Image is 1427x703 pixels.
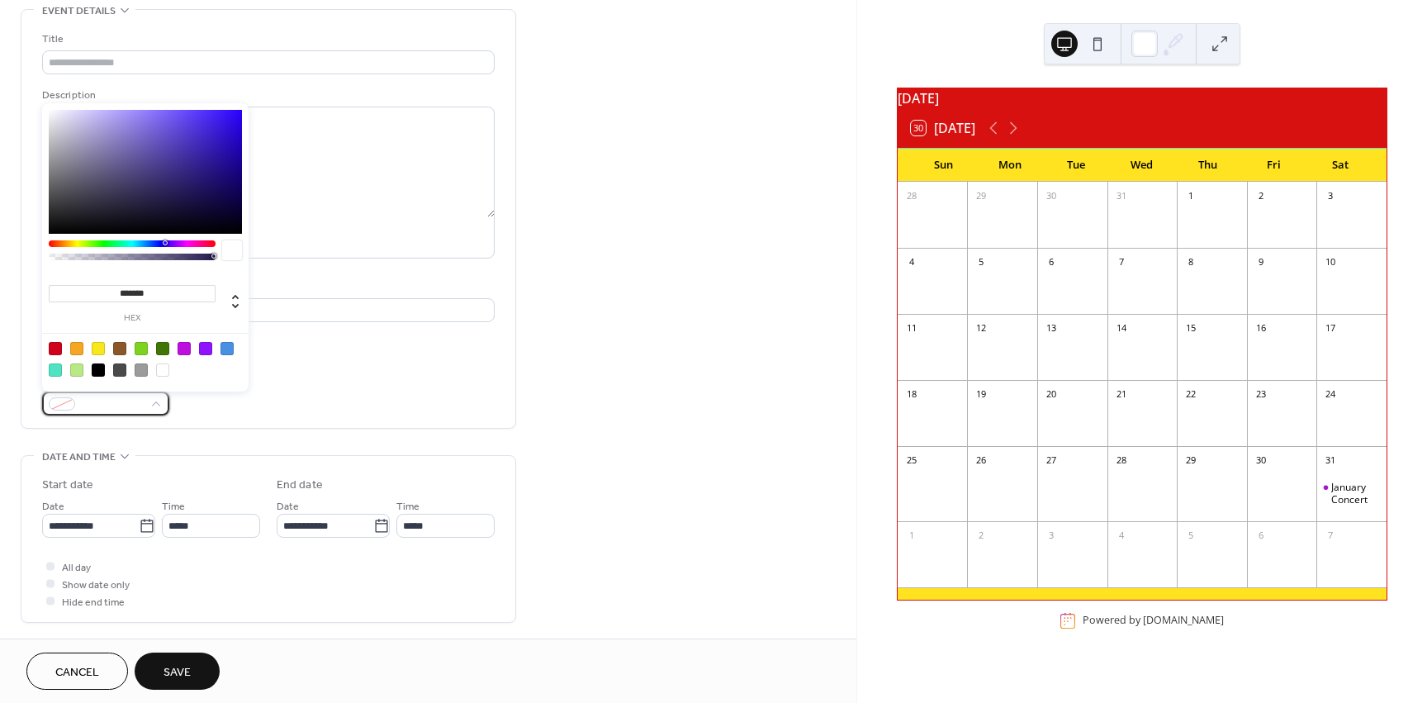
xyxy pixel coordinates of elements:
label: hex [49,314,216,323]
div: [DATE] [898,88,1387,108]
span: Time [396,498,420,515]
div: 23 [1252,386,1270,404]
div: 31 [1321,452,1339,470]
div: #000000 [92,363,105,377]
span: Date and time [42,449,116,466]
div: 7 [1112,254,1131,272]
span: Cancel [55,664,99,682]
div: End date [277,477,323,494]
button: Save [135,653,220,690]
div: #4A4A4A [113,363,126,377]
div: 9 [1252,254,1270,272]
div: Sun [911,149,977,182]
div: 12 [972,320,990,338]
span: Hide end time [62,594,125,611]
div: 7 [1321,527,1339,545]
div: 28 [1112,452,1131,470]
div: Title [42,31,491,48]
div: #7ED321 [135,342,148,355]
div: Description [42,87,491,104]
div: 30 [1042,188,1060,206]
div: #4A90E2 [220,342,234,355]
div: #B8E986 [70,363,83,377]
div: 29 [972,188,990,206]
div: #50E3C2 [49,363,62,377]
div: Powered by [1083,614,1224,628]
span: Show date only [62,577,130,594]
div: Sat [1307,149,1373,182]
div: 25 [903,452,921,470]
div: January Concert [1331,481,1380,506]
div: 18 [903,386,921,404]
div: 28 [903,188,921,206]
span: Save [164,664,191,682]
div: #9013FE [199,342,212,355]
div: 15 [1182,320,1200,338]
div: 19 [972,386,990,404]
div: 27 [1042,452,1060,470]
div: #8B572A [113,342,126,355]
div: Tue [1043,149,1109,182]
div: 26 [972,452,990,470]
div: 8 [1182,254,1200,272]
div: 4 [1112,527,1131,545]
div: #FFFFFF [156,363,169,377]
div: Fri [1241,149,1307,182]
div: 31 [1112,188,1131,206]
div: Location [42,278,491,296]
span: All day [62,559,91,577]
div: 21 [1112,386,1131,404]
div: 5 [972,254,990,272]
div: 4 [903,254,921,272]
a: [DOMAIN_NAME] [1143,614,1224,628]
div: 6 [1042,254,1060,272]
div: 20 [1042,386,1060,404]
div: 2 [1252,188,1270,206]
div: 2 [972,527,990,545]
div: #F8E71C [92,342,105,355]
div: January Concert [1316,481,1387,506]
div: 29 [1182,452,1200,470]
div: 1 [903,527,921,545]
div: 10 [1321,254,1339,272]
div: 14 [1112,320,1131,338]
div: Mon [977,149,1043,182]
button: 30[DATE] [905,116,981,140]
div: 22 [1182,386,1200,404]
div: #417505 [156,342,169,355]
div: #9B9B9B [135,363,148,377]
button: Cancel [26,653,128,690]
span: Date [42,498,64,515]
div: Wed [1109,149,1175,182]
span: Date [277,498,299,515]
span: Time [162,498,185,515]
div: Thu [1175,149,1241,182]
div: 13 [1042,320,1060,338]
div: 3 [1042,527,1060,545]
div: 30 [1252,452,1270,470]
div: 3 [1321,188,1339,206]
div: Start date [42,477,93,494]
div: #D0021B [49,342,62,355]
div: 6 [1252,527,1270,545]
div: #BD10E0 [178,342,191,355]
span: Event details [42,2,116,20]
div: 16 [1252,320,1270,338]
div: 17 [1321,320,1339,338]
div: 1 [1182,188,1200,206]
div: 11 [903,320,921,338]
div: 5 [1182,527,1200,545]
div: 24 [1321,386,1339,404]
div: #F5A623 [70,342,83,355]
